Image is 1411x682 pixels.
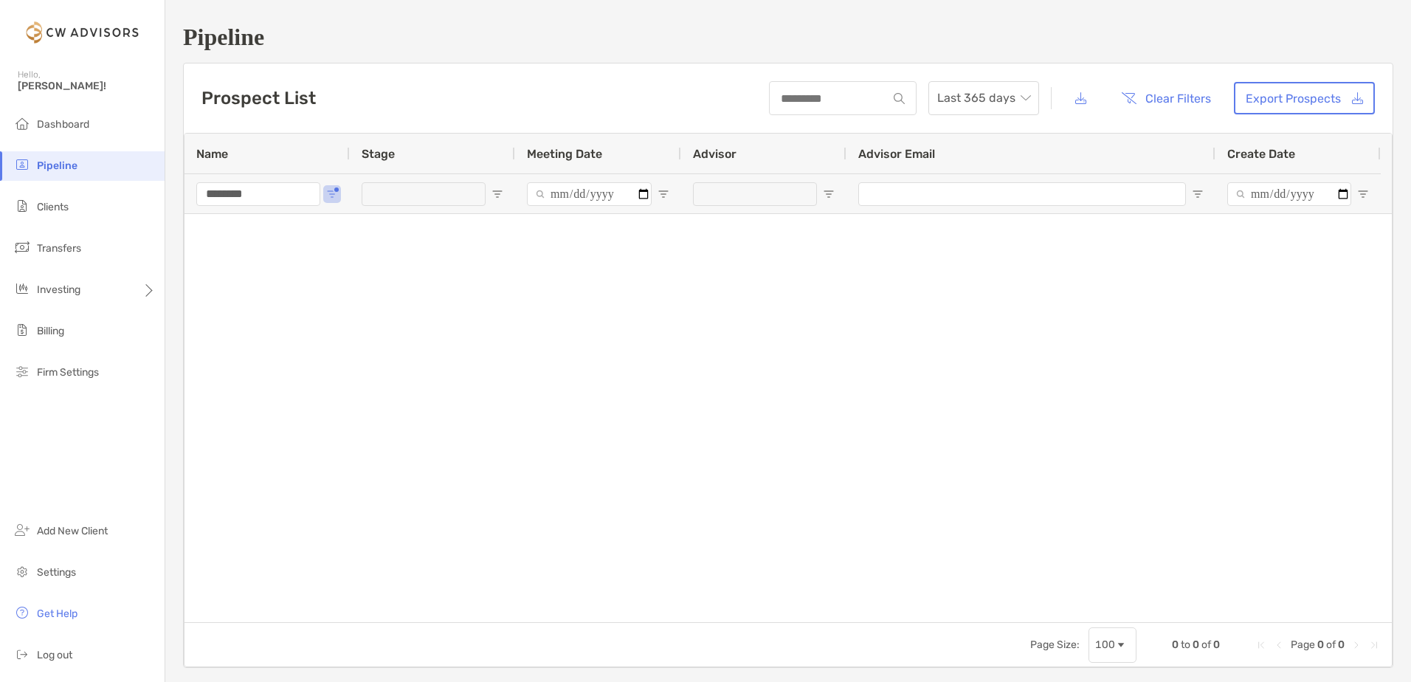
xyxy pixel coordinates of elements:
[1273,639,1285,651] div: Previous Page
[196,147,228,161] span: Name
[37,283,80,296] span: Investing
[1234,82,1375,114] a: Export Prospects
[37,159,77,172] span: Pipeline
[527,182,652,206] input: Meeting Date Filter Input
[658,188,669,200] button: Open Filter Menu
[1227,147,1295,161] span: Create Date
[37,649,72,661] span: Log out
[13,321,31,339] img: billing icon
[1291,638,1315,651] span: Page
[527,147,602,161] span: Meeting Date
[1227,182,1351,206] input: Create Date Filter Input
[1110,82,1222,114] button: Clear Filters
[196,182,320,206] input: Name Filter Input
[1192,188,1204,200] button: Open Filter Menu
[1357,188,1369,200] button: Open Filter Menu
[1089,627,1136,663] div: Page Size
[491,188,503,200] button: Open Filter Menu
[1172,638,1179,651] span: 0
[1338,638,1345,651] span: 0
[1030,638,1080,651] div: Page Size:
[1317,638,1324,651] span: 0
[37,118,89,131] span: Dashboard
[201,88,316,108] h3: Prospect List
[858,147,935,161] span: Advisor Email
[13,521,31,539] img: add_new_client icon
[1181,638,1190,651] span: to
[1213,638,1220,651] span: 0
[13,280,31,297] img: investing icon
[37,525,108,537] span: Add New Client
[37,366,99,379] span: Firm Settings
[18,80,156,92] span: [PERSON_NAME]!
[13,114,31,132] img: dashboard icon
[362,147,395,161] span: Stage
[1350,639,1362,651] div: Next Page
[1095,638,1115,651] div: 100
[18,6,147,59] img: Zoe Logo
[183,24,1393,51] h1: Pipeline
[37,607,77,620] span: Get Help
[1368,639,1380,651] div: Last Page
[823,188,835,200] button: Open Filter Menu
[37,325,64,337] span: Billing
[37,242,81,255] span: Transfers
[1193,638,1199,651] span: 0
[13,197,31,215] img: clients icon
[1255,639,1267,651] div: First Page
[13,645,31,663] img: logout icon
[13,156,31,173] img: pipeline icon
[37,201,69,213] span: Clients
[894,93,905,104] img: input icon
[13,362,31,380] img: firm-settings icon
[13,604,31,621] img: get-help icon
[1326,638,1336,651] span: of
[1201,638,1211,651] span: of
[37,566,76,579] span: Settings
[937,82,1030,114] span: Last 365 days
[326,188,338,200] button: Open Filter Menu
[858,182,1186,206] input: Advisor Email Filter Input
[13,238,31,256] img: transfers icon
[693,147,736,161] span: Advisor
[13,562,31,580] img: settings icon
